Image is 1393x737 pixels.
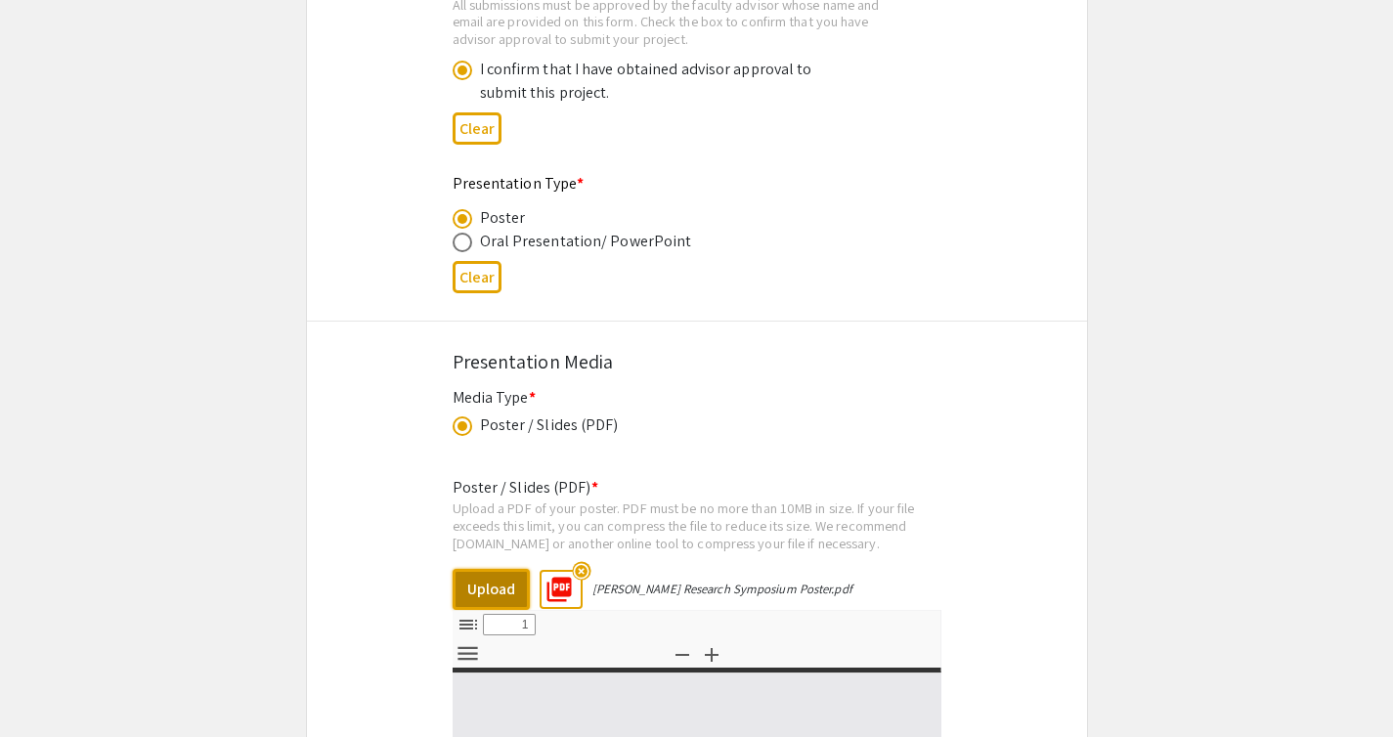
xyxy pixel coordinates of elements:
div: [PERSON_NAME] Research Symposium Poster.pdf [592,581,852,597]
button: Zoom Out [666,639,699,668]
input: Page [483,614,536,635]
div: Poster [480,206,526,230]
iframe: Chat [15,649,83,722]
button: Zoom In [695,639,728,668]
mat-icon: highlight_off [572,562,590,581]
button: Tools [452,639,485,668]
div: Upload a PDF of your poster. PDF must be no more than 10MB in size. If your file exceeds this lim... [453,499,941,551]
div: Poster / Slides (PDF) [480,413,619,437]
button: Toggle Sidebar [452,611,485,639]
div: Oral Presentation/ PowerPoint [480,230,692,253]
button: Clear [453,261,501,293]
button: Clear [453,112,501,145]
button: Upload [453,569,530,610]
mat-label: Poster / Slides (PDF) [453,477,598,498]
div: Presentation Media [453,347,941,376]
mat-label: Presentation Type [453,173,585,194]
div: I confirm that I have obtained advisor approval to submit this project. [480,58,822,105]
mat-icon: picture_as_pdf [539,569,568,598]
mat-label: Media Type [453,387,536,408]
